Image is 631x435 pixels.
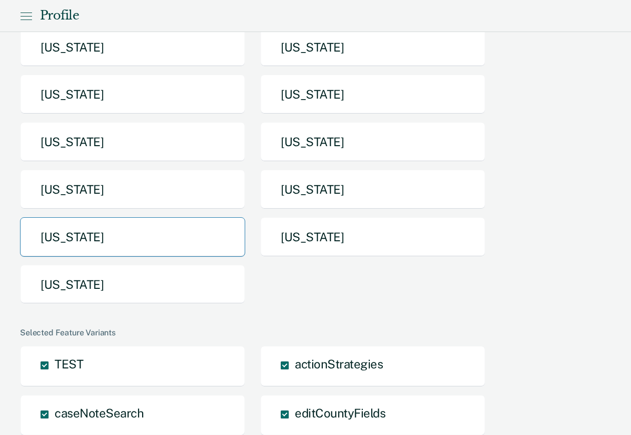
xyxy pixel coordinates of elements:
button: [US_STATE] [260,75,485,114]
button: [US_STATE] [20,28,245,67]
span: actionStrategies [295,357,383,371]
button: [US_STATE] [20,170,245,209]
button: [US_STATE] [260,122,485,162]
span: caseNoteSearch [55,406,144,420]
button: [US_STATE] [260,217,485,257]
button: [US_STATE] [20,75,245,114]
button: [US_STATE] [20,265,245,304]
button: [US_STATE] [260,28,485,67]
span: TEST [55,357,83,371]
span: editCountyFields [295,406,385,420]
div: Profile [40,9,79,23]
div: Selected Feature Variants [20,328,611,337]
button: [US_STATE] [20,122,245,162]
button: [US_STATE] [20,217,245,257]
button: [US_STATE] [260,170,485,209]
